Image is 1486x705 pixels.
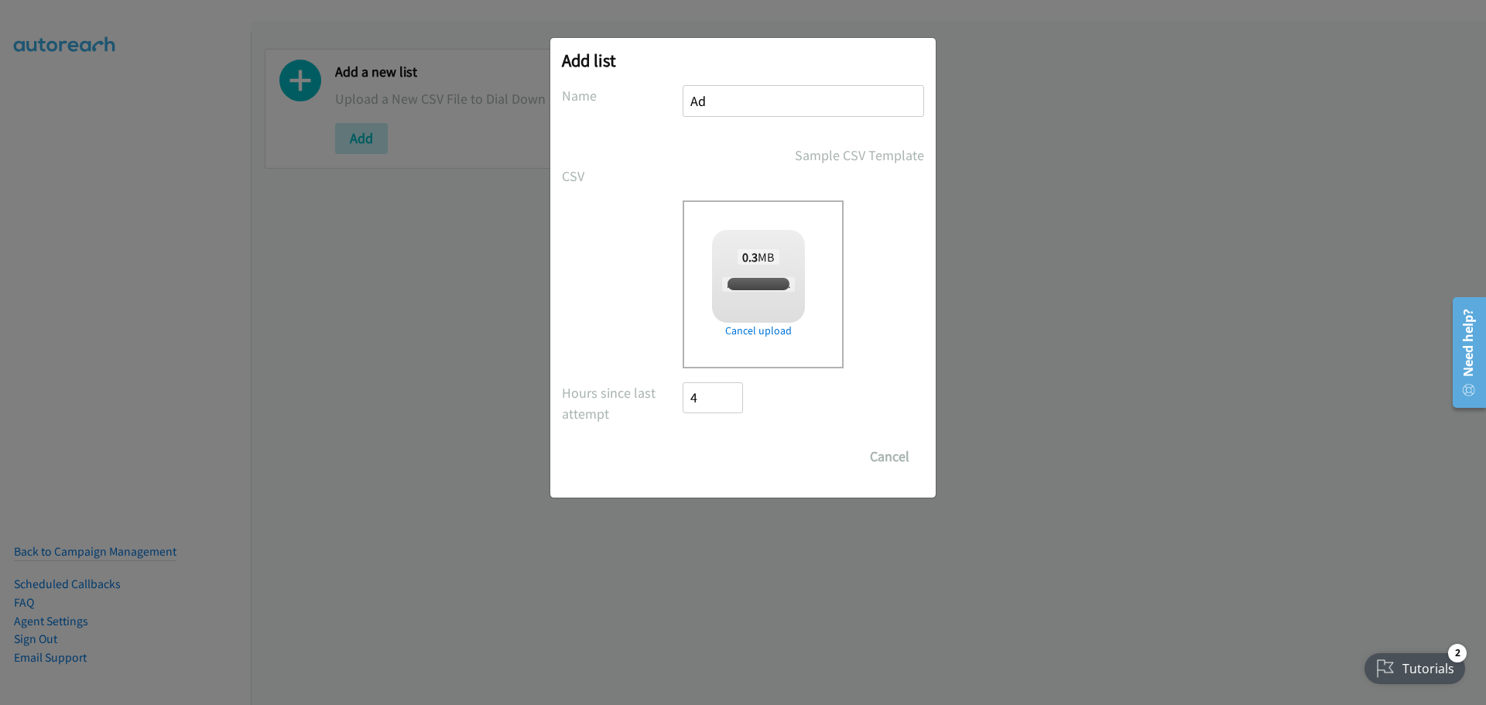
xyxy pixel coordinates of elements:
[795,145,924,166] a: Sample CSV Template
[562,50,924,71] h2: Add list
[742,249,758,265] strong: 0.3
[562,166,683,187] label: CSV
[738,249,779,265] span: MB
[562,85,683,106] label: Name
[712,323,805,339] a: Cancel upload
[722,277,834,292] span: report1755075735270.csv
[855,441,924,472] button: Cancel
[1355,638,1474,693] iframe: Checklist
[562,382,683,424] label: Hours since last attempt
[1441,291,1486,414] iframe: Resource Center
